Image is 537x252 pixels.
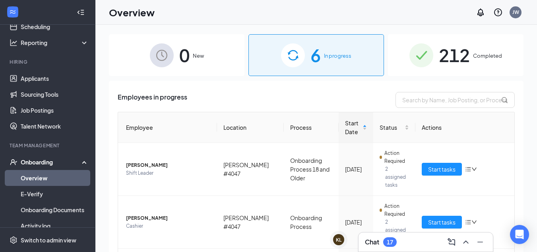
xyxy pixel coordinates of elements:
div: Onboarding [21,158,82,166]
span: Action Required [384,202,409,218]
button: Minimize [474,236,487,248]
th: Status [373,112,415,143]
th: Process [284,112,339,143]
th: Location [217,112,284,143]
div: Hiring [10,59,87,65]
div: Open Intercom Messenger [510,225,529,244]
a: Scheduling [21,19,89,35]
svg: UserCheck [10,158,17,166]
h1: Overview [109,6,155,19]
span: 6 [310,41,321,69]
span: In progress [324,52,351,60]
svg: WorkstreamLogo [9,8,17,16]
th: Employee [118,112,217,143]
a: Onboarding Documents [21,202,89,218]
svg: Settings [10,236,17,244]
span: [PERSON_NAME] [126,214,211,222]
span: Shift Leader [126,169,211,177]
span: 2 assigned tasks [385,218,409,242]
span: Cashier [126,222,211,230]
span: Employees in progress [118,92,187,108]
td: [PERSON_NAME] #4047 [217,196,284,249]
span: [PERSON_NAME] [126,161,211,169]
span: Action Required [384,149,409,165]
div: [DATE] [345,165,367,174]
span: Start Date [345,119,361,136]
a: Overview [21,170,89,186]
th: Actions [415,112,514,143]
svg: ComposeMessage [447,237,456,247]
span: Start tasks [428,165,456,174]
svg: Notifications [476,8,485,17]
span: down [471,166,477,172]
svg: QuestionInfo [493,8,503,17]
div: [DATE] [345,218,367,227]
div: JW [512,9,519,16]
svg: ChevronUp [461,237,471,247]
svg: Minimize [475,237,485,247]
td: Onboarding Process 18 and Older [284,143,339,196]
span: 0 [179,41,190,69]
input: Search by Name, Job Posting, or Process [395,92,515,108]
svg: Collapse [77,8,85,16]
div: Team Management [10,142,87,149]
span: New [193,52,204,60]
div: Switch to admin view [21,236,76,244]
h3: Chat [365,238,379,246]
button: ChevronUp [459,236,472,248]
span: Status [380,123,403,132]
span: bars [465,219,471,225]
button: ComposeMessage [445,236,458,248]
span: Start tasks [428,218,456,227]
a: Applicants [21,70,89,86]
a: Sourcing Tools [21,86,89,102]
a: Activity log [21,218,89,234]
span: 212 [439,41,470,69]
svg: Analysis [10,39,17,47]
a: E-Verify [21,186,89,202]
span: down [471,219,477,225]
div: Reporting [21,39,89,47]
button: Start tasks [422,216,462,229]
div: KL [336,236,341,243]
span: Completed [473,52,502,60]
td: Onboarding Process [284,196,339,249]
td: [PERSON_NAME] #4047 [217,143,284,196]
span: bars [465,166,471,172]
span: 2 assigned tasks [385,165,409,189]
div: 17 [387,239,393,246]
a: Talent Network [21,118,89,134]
a: Job Postings [21,102,89,118]
button: Start tasks [422,163,462,176]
